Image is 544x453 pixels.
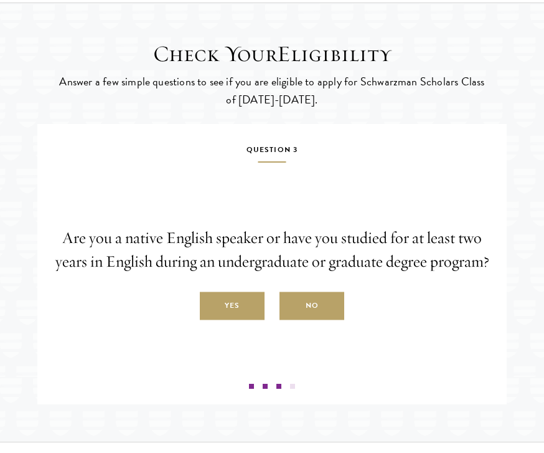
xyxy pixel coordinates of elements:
[57,41,487,67] h2: Check Your Eligibility
[279,292,344,320] label: No
[47,143,497,163] h5: Question 3
[47,226,497,274] p: Are you a native English speaker or have you studied for at least two years in English during an ...
[200,292,265,320] label: Yes
[57,73,487,108] p: Answer a few simple questions to see if you are eligible to apply for Schwarzman Scholars Class o...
